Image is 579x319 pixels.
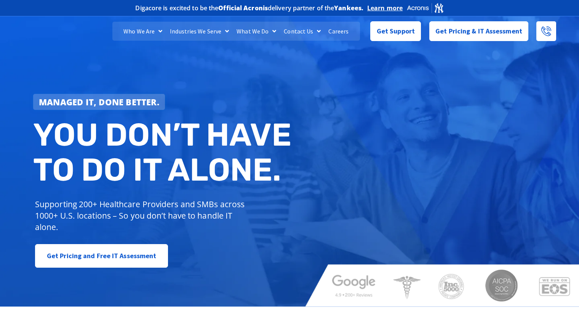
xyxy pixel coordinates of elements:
a: Get Support [370,21,421,41]
a: Contact Us [280,22,325,41]
span: Get Support [377,24,415,39]
h2: You don’t have to do IT alone. [33,117,295,187]
a: Careers [325,22,352,41]
p: Supporting 200+ Healthcare Providers and SMBs across 1000+ U.S. locations – So you don’t have to ... [35,198,248,233]
b: Yankees. [334,4,363,12]
a: Get Pricing & IT Assessment [429,21,528,41]
a: Get Pricing and Free IT Assessment [35,244,168,268]
a: Industries We Serve [166,22,233,41]
a: What We Do [233,22,280,41]
span: Get Pricing & IT Assessment [435,24,522,39]
a: Learn more [367,4,403,12]
strong: Managed IT, done better. [39,96,159,108]
img: DigaCore Technology Consulting [23,20,75,43]
img: Acronis [406,2,444,13]
a: Who We Are [120,22,166,41]
nav: Menu [112,22,360,41]
h2: Digacore is excited to be the delivery partner of the [135,5,363,11]
a: Managed IT, done better. [33,94,165,110]
span: Get Pricing and Free IT Assessment [47,248,156,263]
b: Official Acronis [218,4,268,12]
